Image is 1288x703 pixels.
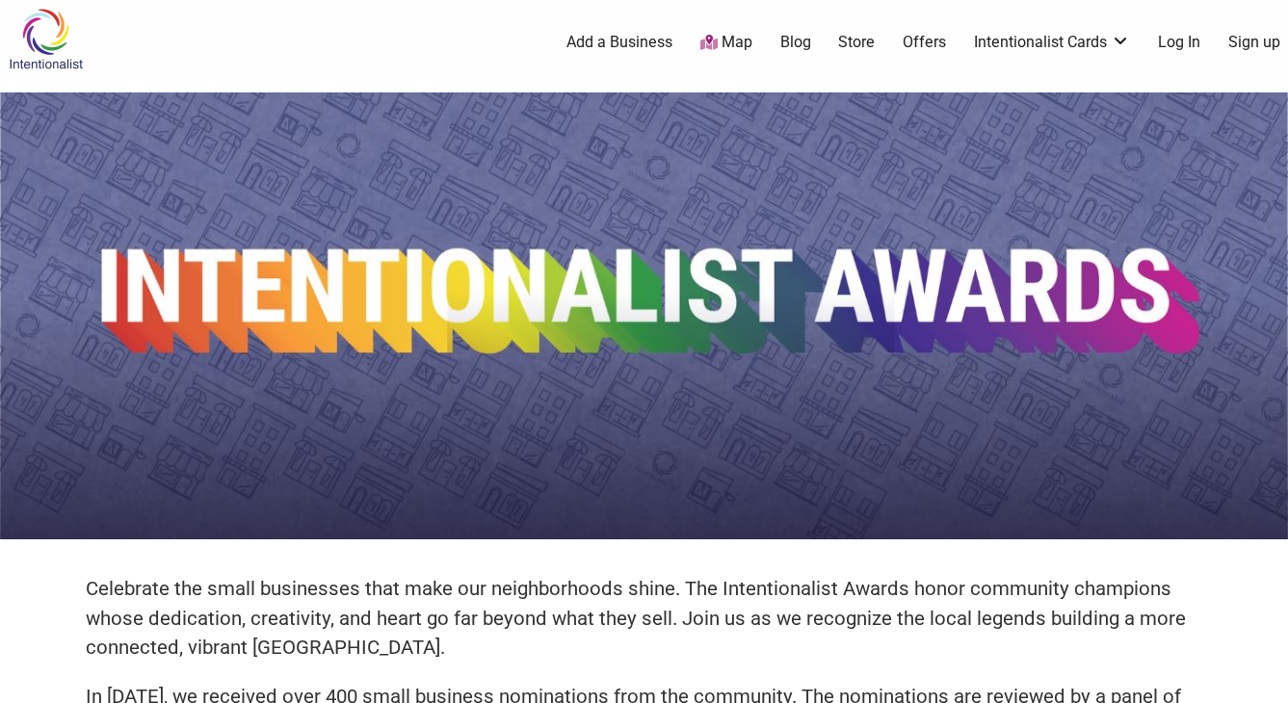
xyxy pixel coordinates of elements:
a: Offers [903,32,946,53]
a: Store [838,32,875,53]
a: Intentionalist Cards [974,32,1130,53]
a: Add a Business [566,32,672,53]
p: Celebrate the small businesses that make our neighborhoods shine. The Intentionalist Awards honor... [86,574,1203,663]
a: Sign up [1228,32,1280,53]
a: Blog [780,32,811,53]
a: Map [700,32,752,54]
a: Log In [1158,32,1200,53]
